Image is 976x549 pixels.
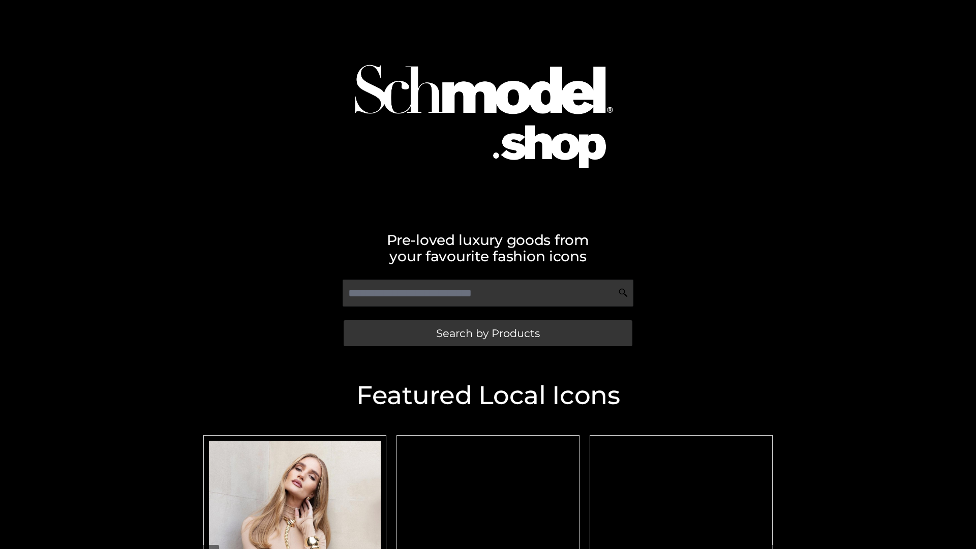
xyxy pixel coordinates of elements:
img: Search Icon [618,288,628,298]
h2: Pre-loved luxury goods from your favourite fashion icons [198,232,778,264]
span: Search by Products [436,328,540,339]
h2: Featured Local Icons​ [198,383,778,408]
a: Search by Products [344,320,632,346]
